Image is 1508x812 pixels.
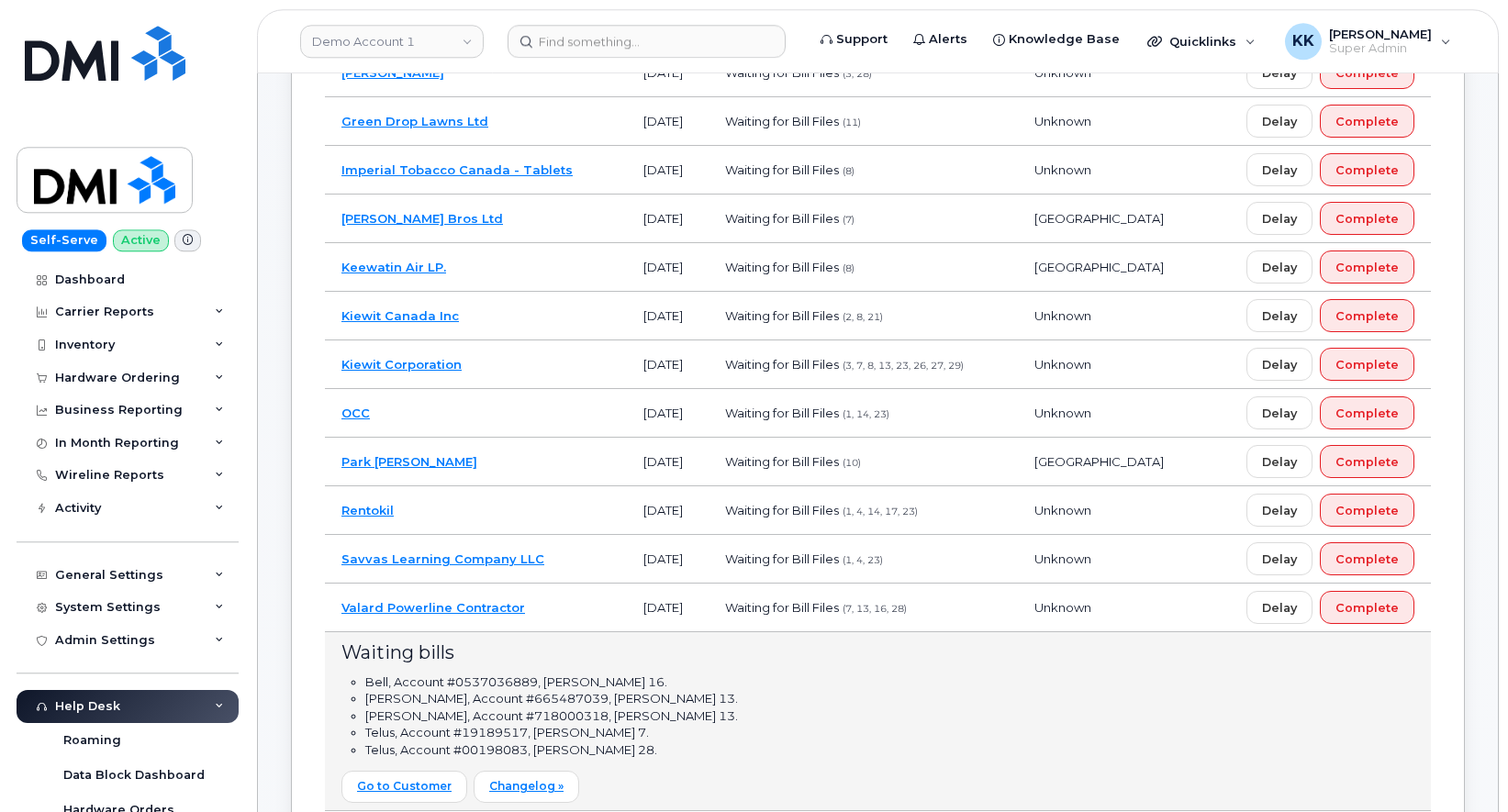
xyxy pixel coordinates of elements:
span: (7, 13, 16, 28) [843,603,907,615]
li: Telus, Account #00198083, [PERSON_NAME] 28. [365,741,1414,759]
span: Delay [1262,210,1297,228]
span: Unknown [1034,162,1091,177]
span: Complete [1335,259,1399,276]
a: Park [PERSON_NAME] [341,454,477,469]
a: OCC [341,406,370,420]
span: Complete [1335,113,1399,130]
span: Unknown [1034,308,1091,323]
a: Changelog » [474,771,579,803]
span: (2, 8, 21) [843,311,883,323]
button: Delay [1246,348,1313,381]
span: Delay [1262,259,1297,276]
span: Complete [1335,356,1399,373]
span: Waiting for Bill Files [725,600,839,615]
span: (8) [843,165,855,177]
span: Knowledge Base [1009,30,1120,49]
input: Find something... [508,25,786,58]
span: Delay [1262,405,1297,422]
button: Complete [1320,445,1414,478]
td: [DATE] [627,486,709,535]
button: Delay [1246,494,1313,527]
span: (7) [843,214,855,226]
a: Keewatin Air LP. [341,260,446,274]
a: Rentokil [341,503,394,517]
span: Waiting for Bill Files [725,503,839,517]
span: Support [836,30,888,49]
td: [DATE] [627,438,709,486]
button: Delay [1246,445,1313,478]
span: Unknown [1034,551,1091,566]
td: [DATE] [627,535,709,584]
button: Complete [1320,542,1414,575]
span: (8) [843,262,855,274]
span: (1, 4, 14, 17, 23) [843,506,918,517]
button: Complete [1320,494,1414,527]
span: (11) [843,117,861,128]
button: Complete [1320,591,1414,624]
button: Delay [1246,591,1313,624]
li: Telus, Account #19189517, [PERSON_NAME] 7. [365,724,1414,741]
span: Complete [1335,599,1399,617]
button: Delay [1246,396,1313,429]
a: Green Drop Lawns Ltd [341,114,488,128]
button: Delay [1246,542,1313,575]
a: Support [808,21,900,58]
span: Unknown [1034,114,1091,128]
span: Delay [1262,161,1297,179]
span: (10) [843,457,861,469]
td: [DATE] [627,340,709,389]
button: Delay [1246,250,1313,284]
span: (1, 4, 23) [843,554,883,566]
span: KK [1292,30,1314,52]
a: Kiewit Corporation [341,357,462,372]
span: Delay [1262,307,1297,325]
td: [DATE] [627,584,709,632]
button: Delay [1246,299,1313,332]
span: [PERSON_NAME] [1329,27,1432,41]
a: Imperial Tobacco Canada - Tablets [341,162,573,177]
span: Unknown [1034,406,1091,420]
span: Waiting for Bill Files [725,551,839,566]
span: Delay [1262,502,1297,519]
span: Unknown [1034,65,1091,80]
span: Complete [1335,161,1399,179]
span: Complete [1335,307,1399,325]
td: [DATE] [627,97,709,146]
span: Delay [1262,453,1297,471]
span: Waiting for Bill Files [725,211,839,226]
span: Delay [1262,599,1297,617]
a: Demo Account 1 [300,25,484,58]
span: [GEOGRAPHIC_DATA] [1034,454,1164,469]
span: Delay [1262,551,1297,568]
button: Complete [1320,250,1414,284]
a: Valard Powerline Contractor [341,600,525,615]
a: [PERSON_NAME] [341,65,444,80]
button: Complete [1320,153,1414,186]
span: Complete [1335,453,1399,471]
span: Waiting for Bill Files [725,454,839,469]
span: [GEOGRAPHIC_DATA] [1034,260,1164,274]
button: Complete [1320,202,1414,235]
span: Unknown [1034,357,1091,372]
button: Complete [1320,105,1414,138]
span: Delay [1262,356,1297,373]
li: Bell, Account #0537036889, [PERSON_NAME] 16. [365,673,1414,691]
span: Complete [1335,502,1399,519]
span: Super Admin [1329,41,1432,56]
button: Complete [1320,396,1414,429]
button: Delay [1246,153,1313,186]
span: Unknown [1034,503,1091,517]
span: Delay [1262,113,1297,130]
span: (3, 28) [843,68,872,80]
a: [PERSON_NAME] Bros Ltd [341,211,503,226]
span: Waiting for Bill Files [725,162,839,177]
div: Waiting bills [341,640,1414,666]
span: Quicklinks [1169,34,1236,49]
a: Alerts [900,21,980,58]
td: [DATE] [627,389,709,438]
span: Waiting for Bill Files [725,357,839,372]
span: Unknown [1034,600,1091,615]
td: [DATE] [627,195,709,243]
td: [DATE] [627,292,709,340]
a: Knowledge Base [980,21,1133,58]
